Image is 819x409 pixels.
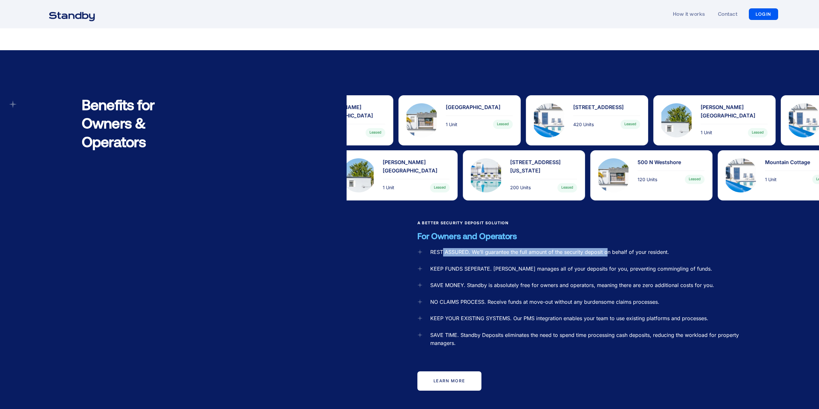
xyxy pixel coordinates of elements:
[557,183,577,192] div: Leased
[383,158,450,175] div: [PERSON_NAME][GEOGRAPHIC_DATA]
[748,128,768,137] div: Leased
[446,121,457,128] div: 1 Unit
[765,176,777,183] div: 1 Unit
[701,103,768,120] div: [PERSON_NAME][GEOGRAPHIC_DATA]
[573,121,594,128] div: 420 Units
[749,8,778,20] a: LOGIN
[638,176,657,183] div: 120 Units
[430,331,748,348] div: SAVE TIME. Standby Deposits eliminates the need to spend time processing cash deposits, reducing ...
[620,120,640,129] div: Leased
[430,281,714,290] div: SAVE MONEY. Standby is absolutely free for owners and operators, meaning there are zero additiona...
[510,158,577,175] div: [STREET_ADDRESS][US_STATE]
[573,103,640,112] div: [STREET_ADDRESS]
[417,220,748,226] h3: A Better Security Deposit Solution
[430,183,450,192] div: Leased
[433,378,465,384] div: learn more
[430,314,708,323] div: KEEP YOUR EXISTING SYSTEMS. Our PMS integration enables your team to use existing platforms and p...
[82,95,180,151] h2: Benefits for Owners & Operators
[446,103,513,112] div: [GEOGRAPHIC_DATA]
[510,185,531,191] div: 200 Units
[41,8,103,21] a: home
[701,129,712,136] div: 1 Unit
[383,185,394,191] div: 1 Unit
[638,158,704,167] div: 500 N Westshore
[430,248,669,256] div: REST ASSURED. We’ll guarantee the full amount of the security deposit on behalf of your resident.
[493,120,513,129] div: Leased
[430,265,712,273] div: KEEP FUNDS SEPERATE. [PERSON_NAME] manages all of your deposits for you, preventing commingling o...
[318,103,385,120] div: [PERSON_NAME][GEOGRAPHIC_DATA]
[430,298,659,306] div: NO CLAIMS PROCESS. Receive funds at move-out without any burdensome claims processes.
[366,128,385,137] div: Leased
[417,230,748,242] p: For Owners and Operators
[417,371,481,391] a: learn more
[685,175,704,184] div: Leased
